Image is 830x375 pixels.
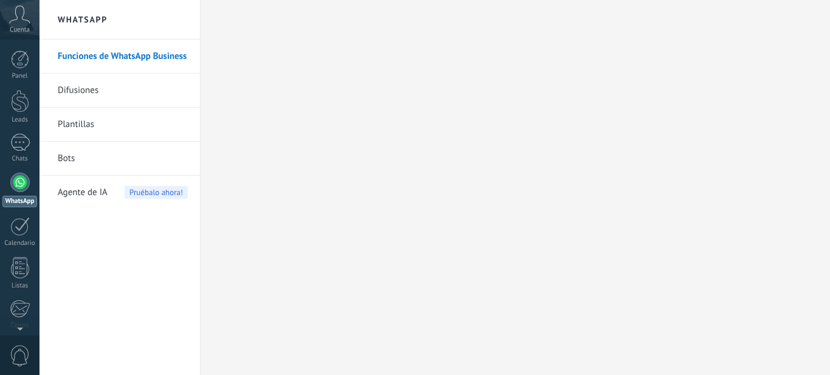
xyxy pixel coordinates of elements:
li: Difusiones [39,74,200,108]
a: Bots [58,142,188,176]
div: Leads [2,116,38,124]
span: Agente de IA [58,176,108,210]
span: Cuenta [10,26,30,34]
div: Chats [2,155,38,163]
li: Bots [39,142,200,176]
li: Agente de IA [39,176,200,209]
li: Plantillas [39,108,200,142]
div: Listas [2,282,38,290]
div: Panel [2,72,38,80]
li: Funciones de WhatsApp Business [39,40,200,74]
a: Plantillas [58,108,188,142]
a: Agente de IAPruébalo ahora! [58,176,188,210]
a: Funciones de WhatsApp Business [58,40,188,74]
div: WhatsApp [2,196,37,207]
div: Calendario [2,239,38,247]
span: Pruébalo ahora! [125,186,188,199]
a: Difusiones [58,74,188,108]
